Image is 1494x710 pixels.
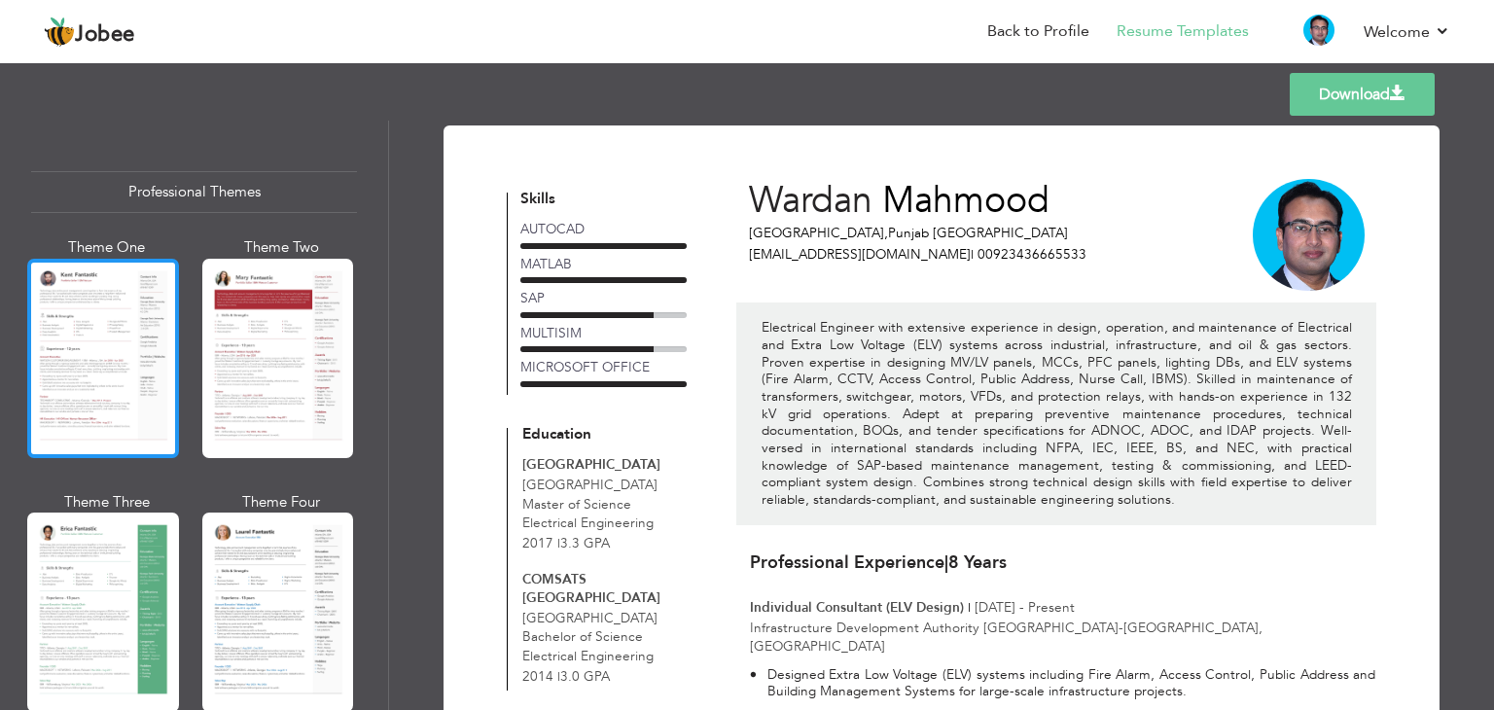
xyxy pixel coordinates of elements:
[31,492,183,513] div: Theme Three
[750,619,1375,657] p: Infrastructure Development Authority [GEOGRAPHIC_DATA] [GEOGRAPHIC_DATA] [GEOGRAPHIC_DATA]
[968,598,971,617] span: |
[522,514,654,532] span: Electrical Engineering
[522,427,687,444] h4: Education
[762,319,1352,508] p: Electrical Engineer with extensive experience in design, operation, and maintenance of Electrical...
[1253,179,1365,291] img: C+Y+bX+n8QKvAAAAAElFTkSuQmCC
[520,255,687,273] div: MATLAB
[1303,15,1334,46] img: Profile Img
[520,289,687,307] div: SAP
[522,627,643,646] span: Bachelor of Science
[557,667,610,686] span: 3.0 GPA
[1117,20,1249,43] a: Resume Templates
[31,171,357,213] div: Professional Themes
[522,667,553,686] span: 2014
[522,609,658,627] span: [GEOGRAPHIC_DATA]
[749,176,872,226] span: Wardan
[884,224,888,242] span: ,
[749,224,1151,242] p: [GEOGRAPHIC_DATA] Punjab [GEOGRAPHIC_DATA]
[557,667,560,686] span: |
[520,192,687,208] h4: Skills
[522,476,658,494] span: [GEOGRAPHIC_DATA]
[944,550,948,575] span: |
[522,534,553,552] span: 2017
[1364,20,1450,44] a: Welcome
[520,358,687,376] div: MICROSOFT OFFICE
[44,17,135,48] a: Jobee
[975,598,1075,617] span: [DATE] - Present
[522,495,631,514] span: Master of Science
[522,647,654,665] span: Electrical Engineering
[987,20,1089,43] a: Back to Profile
[557,534,560,552] span: |
[971,245,974,264] span: |
[75,24,135,46] span: Jobee
[750,553,1375,573] h3: Professional Experience 8 Years
[522,570,687,608] div: COMSATS [GEOGRAPHIC_DATA]
[1119,619,1123,637] span: -
[44,17,75,48] img: jobee.io
[520,324,687,342] div: MULTISIM
[522,455,687,474] div: [GEOGRAPHIC_DATA]
[882,176,1049,226] span: Mahmood
[1290,73,1435,116] a: Download
[557,534,610,552] span: 3.3 GPA
[206,237,358,258] div: Theme Two
[750,598,964,617] span: Individual Consultant (ELV Design)
[767,666,1376,700] p: Designed Extra Low Voltage (ELV) systems including Fire Alarm, Access Control, Public Address and...
[749,245,974,264] span: [EMAIL_ADDRESS][DOMAIN_NAME]
[206,492,358,513] div: Theme Four
[520,220,687,238] div: AUTOCAD
[31,237,183,258] div: Theme One
[1259,619,1263,637] span: ,
[978,245,1086,264] span: 00923436665533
